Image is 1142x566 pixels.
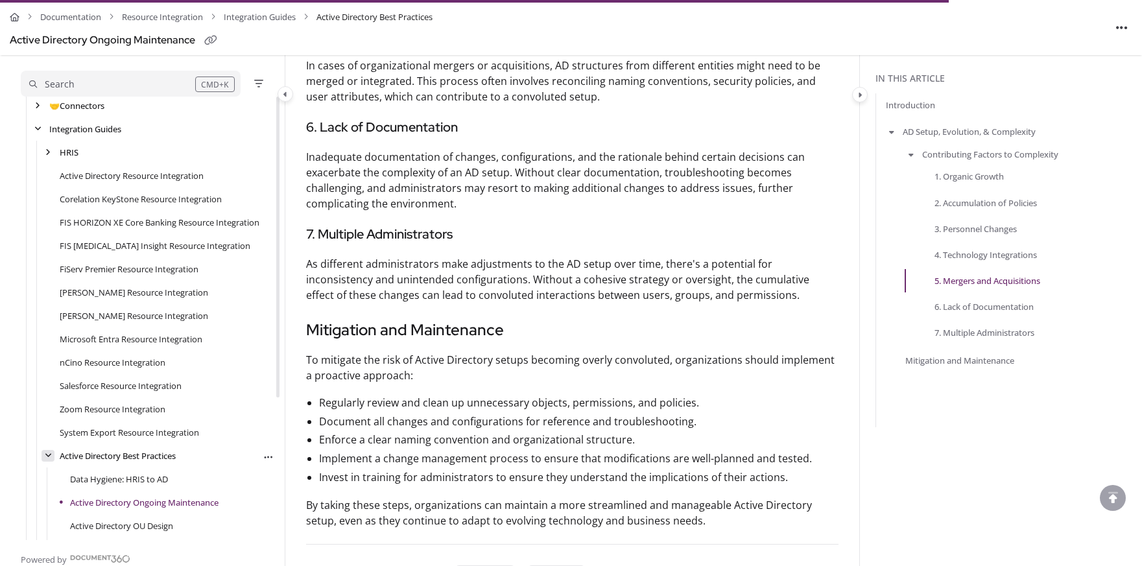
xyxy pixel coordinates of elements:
[60,426,199,439] a: System Export Resource Integration
[70,519,173,532] a: Active Directory OU Design
[903,125,1036,138] a: AD Setup, Evolution, & Complexity
[45,77,75,91] div: Search
[60,356,165,369] a: nCino Resource Integration
[49,123,121,136] a: Integration Guides
[60,403,165,416] a: Zoom Resource Integration
[70,555,130,563] img: Document360
[319,394,839,412] li: Regularly review and clean up unnecessary objects, permissions, and policies.
[224,8,296,27] a: Integration Guides
[31,123,44,136] div: arrow
[261,449,274,463] div: More options
[934,248,1037,261] a: 4. Technology Integrations
[886,124,898,139] button: arrow
[934,326,1034,339] a: 7. Multiple Administrators
[278,86,293,102] button: Category toggle
[306,117,839,139] h4: 6. Lack of Documentation
[886,99,935,112] a: Introduction
[905,147,917,161] button: arrow
[60,286,208,299] a: Jack Henry SilverLake Resource Integration
[261,450,274,463] button: Article more options
[49,100,60,112] span: 🤝
[31,100,44,112] div: arrow
[40,8,101,27] a: Documentation
[922,148,1058,161] a: Contributing Factors to Complexity
[934,274,1040,287] a: 5. Mergers and Acquisitions
[905,354,1014,367] a: Mitigation and Maintenance
[42,147,54,159] div: arrow
[306,149,839,211] p: Inadequate documentation of changes, configurations, and the rationale behind certain decisions c...
[49,99,104,112] a: Connectors
[60,216,259,229] a: FIS HORIZON XE Core Banking Resource Integration
[60,449,176,462] a: Active Directory Best Practices
[319,468,839,487] li: Invest in training for administrators to ensure they understand the implications of their actions.
[251,76,267,91] button: Filter
[10,31,195,50] div: Active Directory Ongoing Maintenance
[60,146,78,159] a: HRIS
[42,450,54,462] div: arrow
[60,309,208,322] a: Jack Henry Symitar Resource Integration
[852,87,868,102] button: Category toggle
[319,412,839,431] li: Document all changes and configurations for reference and troubleshooting.
[21,553,67,566] span: Powered by
[60,263,198,276] a: FiServ Premier Resource Integration
[306,497,839,528] p: By taking these steps, organizations can maintain a more streamlined and manageable Active Direct...
[21,71,241,97] button: Search
[306,318,839,342] h3: Mitigation and Maintenance
[60,333,202,346] a: Microsoft Entra Resource Integration
[306,256,839,303] p: As different administrators make adjustments to the AD setup over time, there's a potential for i...
[1100,485,1126,511] div: scroll to top
[934,222,1017,235] a: 3. Personnel Changes
[319,430,839,449] li: Enforce a clear naming convention and organizational structure.
[1112,17,1132,38] button: Article more options
[875,71,1137,86] div: In this article
[21,550,130,566] a: Powered by Document360 - opens in a new tab
[70,473,168,486] a: Data Hygiene: HRIS to AD
[934,170,1004,183] a: 1. Organic Growth
[195,77,235,92] div: CMD+K
[10,8,19,27] a: Home
[319,449,839,468] li: Implement a change management process to ensure that modifications are well-planned and tested.
[60,169,204,182] a: Active Directory Resource Integration
[306,352,839,383] p: To mitigate the risk of Active Directory setups becoming overly convoluted, organizations should ...
[60,379,182,392] a: Salesforce Resource Integration
[306,58,839,104] p: In cases of organizational mergers or acquisitions, AD structures from different entities might n...
[934,196,1037,209] a: 2. Accumulation of Policies
[60,193,222,206] a: Corelation KeyStone Resource Integration
[122,8,203,27] a: Resource Integration
[934,300,1034,313] a: 6. Lack of Documentation
[306,224,839,246] h4: 7. Multiple Administrators
[60,239,250,252] a: FIS IBS Insight Resource Integration
[316,8,433,27] span: Active Directory Best Practices
[70,496,219,509] a: Active Directory Ongoing Maintenance
[200,30,221,51] button: Copy link of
